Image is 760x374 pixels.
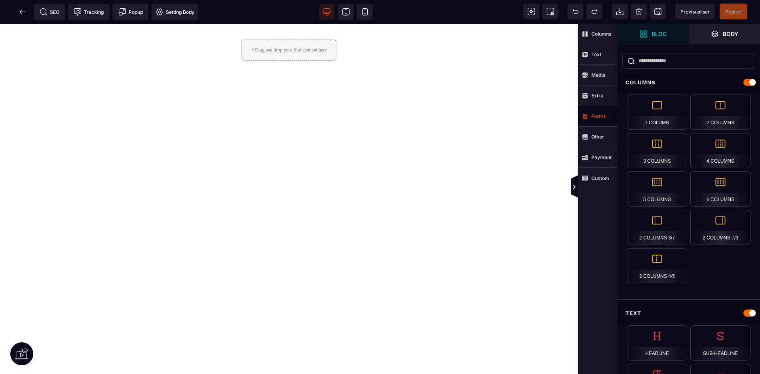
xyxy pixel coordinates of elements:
[591,113,606,119] strong: Forms
[723,31,738,37] strong: Body
[591,31,612,37] strong: Columns
[652,31,667,37] strong: Bloc
[689,24,760,44] span: Open Layer Manager
[591,134,604,140] strong: Other
[627,248,687,283] div: 2 Columns 4/5
[627,325,687,361] div: Headline
[627,171,687,207] div: 5 Columns
[542,4,558,19] span: Screenshot
[118,8,143,16] span: Popup
[675,4,715,19] span: Preview
[726,9,741,15] span: Publier
[591,93,603,99] strong: Extra
[690,133,750,168] div: 4 Columns
[617,24,689,44] span: Open Blocks
[591,175,609,181] strong: Custom
[40,8,59,16] span: SEO
[617,75,760,90] div: Columns
[690,95,750,130] div: 2 Columns
[680,9,710,15] span: Previsualiser
[591,51,601,57] strong: Text
[690,171,750,207] div: 6 Columns
[591,154,612,160] strong: Payment
[690,210,750,245] div: 2 Columns 7/3
[627,210,687,245] div: 2 Columns 3/7
[591,72,605,78] strong: Media
[156,8,194,16] span: Setting Body
[241,16,336,37] div: + Drag and drop your first element here
[617,306,760,321] div: Text
[523,4,539,19] span: View components
[627,133,687,168] div: 3 Columns
[627,95,687,130] div: 1 Column
[74,8,104,16] span: Tracking
[690,325,750,361] div: Sub-Headline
